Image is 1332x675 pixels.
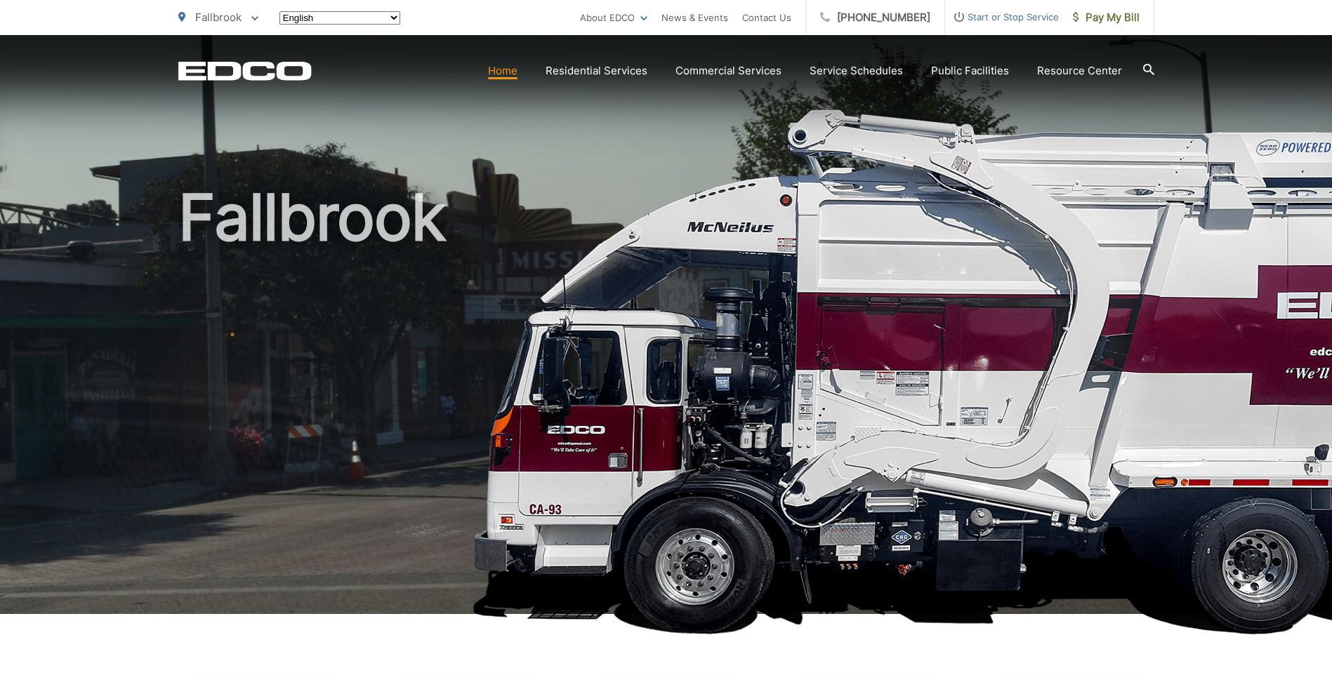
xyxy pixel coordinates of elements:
a: Service Schedules [810,62,903,79]
select: Select a language [279,11,400,25]
a: Commercial Services [675,62,782,79]
a: Public Facilities [931,62,1009,79]
a: Home [488,62,517,79]
a: Residential Services [546,62,647,79]
a: News & Events [661,9,728,26]
a: Contact Us [742,9,791,26]
a: Resource Center [1037,62,1122,79]
a: EDCD logo. Return to the homepage. [178,61,312,81]
h1: Fallbrook [178,182,1154,627]
a: About EDCO [580,9,647,26]
span: Fallbrook [195,11,242,24]
span: Pay My Bill [1073,9,1140,26]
